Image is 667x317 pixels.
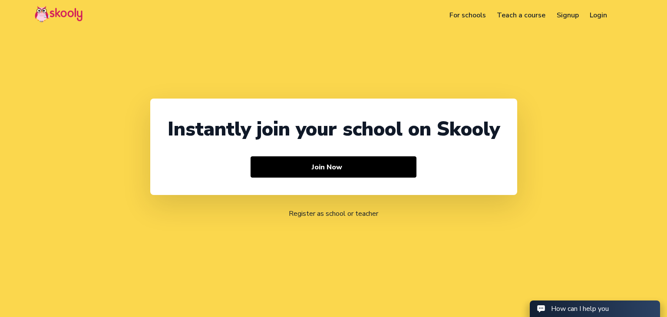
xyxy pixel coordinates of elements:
[551,8,584,22] a: Signup
[584,8,613,22] a: Login
[251,156,417,178] button: Join Now
[491,8,551,22] a: Teach a course
[35,6,83,23] img: Skooly
[444,8,492,22] a: For schools
[289,209,378,218] a: Register as school or teacher
[168,116,500,142] div: Instantly join your school on Skooly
